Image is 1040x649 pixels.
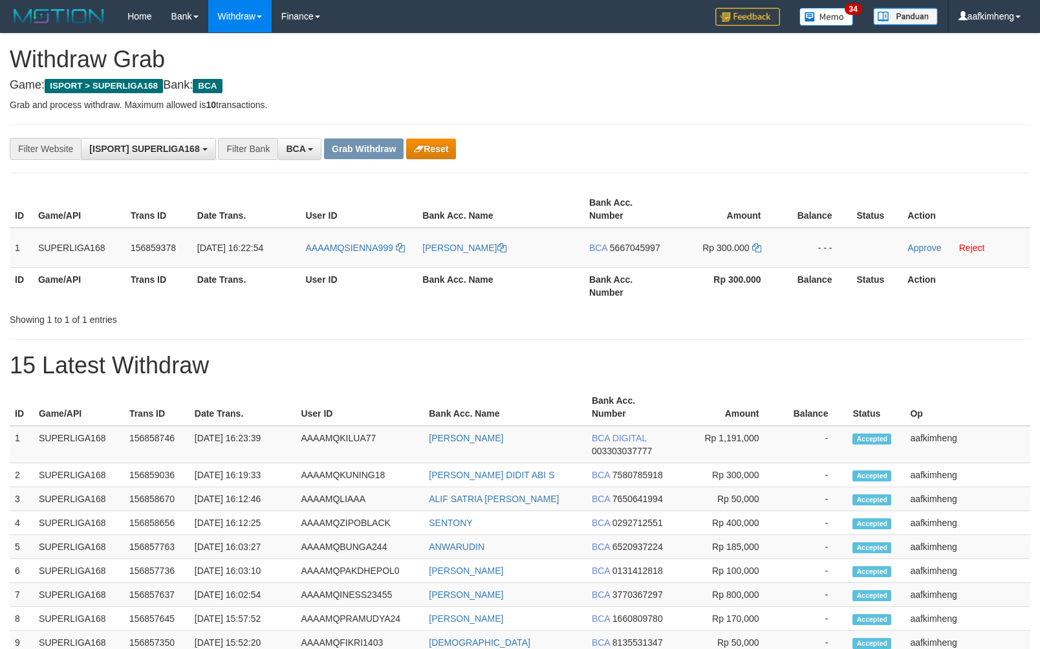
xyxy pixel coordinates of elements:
th: Bank Acc. Number [584,191,674,228]
span: Accepted [852,434,891,445]
td: AAAAMQPAKDHEPOL0 [296,559,424,583]
td: AAAAMQBUNGA244 [296,535,424,559]
td: 156857645 [124,607,190,631]
th: Bank Acc. Name [424,389,587,426]
span: Copy 8135531347 to clipboard [612,637,663,648]
a: [PERSON_NAME] [429,589,503,600]
th: Date Trans. [190,389,296,426]
td: AAAAMQINESS23455 [296,583,424,607]
th: ID [10,191,33,228]
th: Status [847,389,905,426]
td: 156858656 [124,511,190,535]
td: aafkimheng [905,583,1030,607]
th: Balance [781,191,852,228]
span: Copy 7580785918 to clipboard [612,470,663,480]
td: Rp 185,000 [675,535,779,559]
span: BCA DIGITAL [592,433,647,443]
a: Reject [959,243,985,253]
td: Rp 800,000 [675,583,779,607]
td: 2 [10,463,34,487]
button: BCA [277,138,321,160]
span: [ISPORT] SUPERLIGA168 [89,144,199,154]
th: Date Trans. [192,191,301,228]
td: 1 [10,426,34,463]
span: AAAAMQSIENNA999 [305,243,393,253]
td: Rp 300,000 [675,463,779,487]
span: BCA [589,243,607,253]
th: Game/API [33,267,125,304]
td: 1 [10,228,33,268]
span: Accepted [852,638,891,649]
a: AAAAMQSIENNA999 [305,243,404,253]
span: ISPORT > SUPERLIGA168 [45,79,163,93]
img: panduan.png [873,8,938,25]
td: - [779,426,848,463]
span: BCA [592,613,610,624]
th: Action [902,267,1030,304]
th: Status [851,191,902,228]
span: BCA [592,589,610,600]
a: [PERSON_NAME] [429,566,503,576]
span: [DATE] 16:22:54 [197,243,263,253]
td: - - - [781,228,852,268]
td: [DATE] 16:23:39 [190,426,296,463]
span: Copy 6520937224 to clipboard [612,542,663,552]
th: Op [905,389,1030,426]
th: ID [10,389,34,426]
span: BCA [592,566,610,576]
td: aafkimheng [905,511,1030,535]
span: Accepted [852,470,891,481]
span: 156859378 [131,243,176,253]
th: Bank Acc. Number [587,389,675,426]
span: 34 [845,3,862,15]
td: aafkimheng [905,535,1030,559]
th: Date Trans. [192,267,301,304]
th: Trans ID [125,267,192,304]
span: Copy 1660809780 to clipboard [612,613,663,624]
span: Copy 3770367297 to clipboard [612,589,663,600]
td: [DATE] 16:03:10 [190,559,296,583]
span: Accepted [852,518,891,529]
td: 3 [10,487,34,511]
td: [DATE] 16:12:46 [190,487,296,511]
img: Feedback.jpg [715,8,780,26]
th: Game/API [33,191,125,228]
a: ANWARUDIN [429,542,484,552]
td: [DATE] 16:03:27 [190,535,296,559]
td: [DATE] 16:02:54 [190,583,296,607]
th: User ID [300,267,417,304]
h1: Withdraw Grab [10,47,1030,72]
td: aafkimheng [905,463,1030,487]
span: Copy 003303037777 to clipboard [592,446,652,456]
td: SUPERLIGA168 [34,511,124,535]
button: Reset [406,138,456,159]
div: Showing 1 to 1 of 1 entries [10,308,424,326]
a: [PERSON_NAME] [422,243,506,253]
td: Rp 50,000 [675,487,779,511]
th: Status [851,267,902,304]
th: Game/API [34,389,124,426]
h1: 15 Latest Withdraw [10,353,1030,379]
td: SUPERLIGA168 [34,487,124,511]
span: Accepted [852,590,891,601]
span: Accepted [852,494,891,505]
td: SUPERLIGA168 [34,463,124,487]
td: [DATE] 15:57:52 [190,607,296,631]
img: MOTION_logo.png [10,6,108,26]
th: Balance [781,267,852,304]
th: Amount [674,191,781,228]
th: Bank Acc. Name [417,267,584,304]
a: [PERSON_NAME] DIDIT ABI S [429,470,554,480]
span: BCA [592,470,610,480]
td: aafkimheng [905,607,1030,631]
span: BCA [592,518,610,528]
td: Rp 1,191,000 [675,426,779,463]
span: BCA [592,494,610,504]
span: Copy 5667045997 to clipboard [610,243,660,253]
td: AAAAMQKILUA77 [296,426,424,463]
a: [PERSON_NAME] [429,613,503,624]
h4: Game: Bank: [10,79,1030,92]
td: [DATE] 16:19:33 [190,463,296,487]
td: - [779,463,848,487]
td: - [779,511,848,535]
